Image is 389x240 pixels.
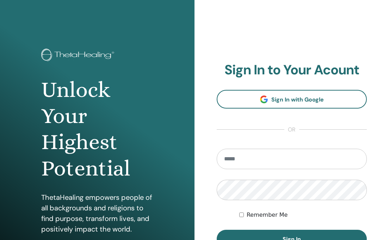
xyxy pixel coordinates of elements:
[41,77,153,182] h1: Unlock Your Highest Potential
[217,90,367,109] a: Sign In with Google
[41,192,153,234] p: ThetaHealing empowers people of all backgrounds and religions to find purpose, transform lives, a...
[247,211,288,219] label: Remember Me
[284,125,299,134] span: or
[239,211,367,219] div: Keep me authenticated indefinitely or until I manually logout
[217,62,367,78] h2: Sign In to Your Acount
[271,96,324,103] span: Sign In with Google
